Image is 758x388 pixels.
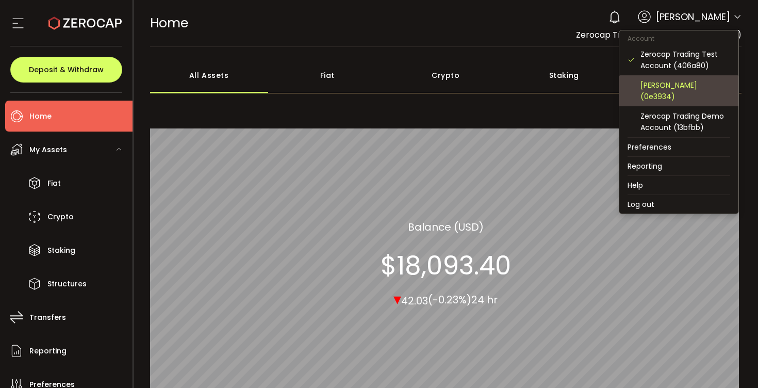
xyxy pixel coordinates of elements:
[619,176,738,195] li: Help
[150,57,269,93] div: All Assets
[10,57,122,83] button: Deposit & Withdraw
[47,277,87,292] span: Structures
[471,293,498,307] span: 24 hr
[576,29,741,41] span: Zerocap Trading Test Account (406a80)
[428,293,471,307] span: (-0.23%)
[619,195,738,214] li: Log out
[29,109,52,124] span: Home
[640,79,730,102] div: [PERSON_NAME] (0e3934)
[29,66,104,73] span: Deposit & Withdraw
[619,34,663,43] span: Account
[29,310,66,325] span: Transfers
[268,57,387,93] div: Fiat
[505,57,623,93] div: Staking
[29,142,67,157] span: My Assets
[387,57,505,93] div: Crypto
[47,243,75,258] span: Staking
[656,10,730,24] span: [PERSON_NAME]
[640,48,730,71] div: Zerocap Trading Test Account (406a80)
[47,209,74,224] span: Crypto
[640,110,730,133] div: Zerocap Trading Demo Account (13bfbb)
[619,138,738,156] li: Preferences
[150,14,188,32] span: Home
[619,157,738,175] li: Reporting
[706,338,758,388] iframe: Chat Widget
[381,250,511,281] section: $18,093.40
[29,344,67,359] span: Reporting
[401,293,428,308] span: 42.03
[47,176,61,191] span: Fiat
[408,219,484,234] section: Balance (USD)
[393,287,401,310] span: ▾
